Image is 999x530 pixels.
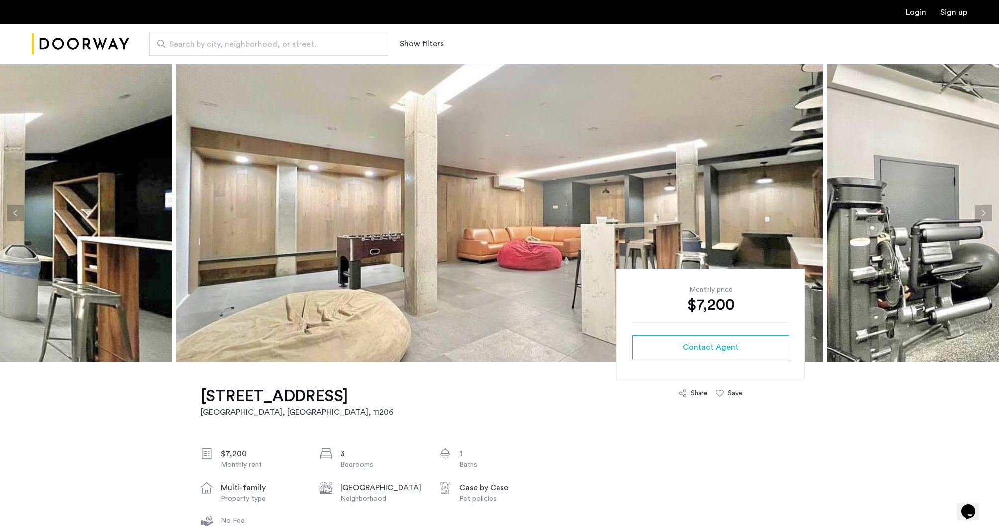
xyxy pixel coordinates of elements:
h2: [GEOGRAPHIC_DATA], [GEOGRAPHIC_DATA] , 11206 [201,406,394,418]
button: Previous apartment [7,205,24,221]
div: Pet policies [459,494,543,504]
img: apartment [176,64,823,362]
div: Baths [459,460,543,470]
div: $7,200 [221,448,304,460]
input: Apartment Search [149,32,388,56]
div: Monthly rent [221,460,304,470]
div: 3 [340,448,424,460]
div: Neighborhood [340,494,424,504]
a: Cazamio Logo [32,25,129,63]
div: Monthly price [632,285,789,295]
div: Share [691,388,708,398]
a: [STREET_ADDRESS][GEOGRAPHIC_DATA], [GEOGRAPHIC_DATA], 11206 [201,386,394,418]
div: Property type [221,494,304,504]
iframe: chat widget [957,490,989,520]
a: Login [906,8,926,16]
img: logo [32,25,129,63]
button: Show or hide filters [400,38,444,50]
div: [GEOGRAPHIC_DATA] [340,482,424,494]
div: No Fee [221,516,304,526]
div: 1 [459,448,543,460]
a: Registration [940,8,967,16]
button: button [632,335,789,359]
span: Search by city, neighborhood, or street. [169,38,360,50]
div: $7,200 [632,295,789,315]
span: Contact Agent [683,341,739,353]
div: Case by Case [459,482,543,494]
div: Save [728,388,743,398]
button: Next apartment [975,205,992,221]
div: multi-family [221,482,304,494]
div: Bedrooms [340,460,424,470]
h1: [STREET_ADDRESS] [201,386,394,406]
